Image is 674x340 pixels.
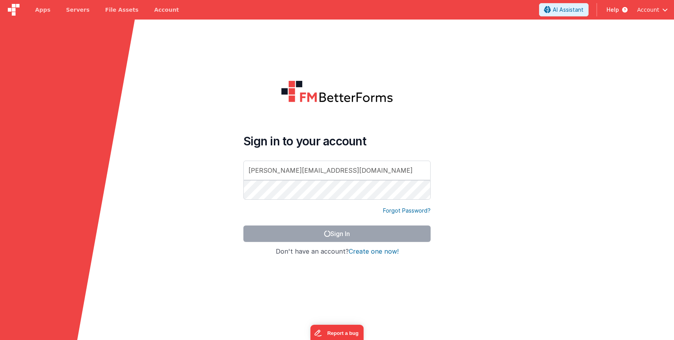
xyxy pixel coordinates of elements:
[637,6,659,14] span: Account
[539,3,589,16] button: AI Assistant
[637,6,668,14] button: Account
[66,6,89,14] span: Servers
[349,248,399,255] button: Create one now!
[35,6,50,14] span: Apps
[105,6,139,14] span: File Assets
[607,6,619,14] span: Help
[243,134,431,148] h4: Sign in to your account
[553,6,584,14] span: AI Assistant
[243,248,431,255] h4: Don't have an account?
[243,161,431,180] input: Email Address
[383,207,431,215] a: Forgot Password?
[243,225,431,242] button: Sign In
